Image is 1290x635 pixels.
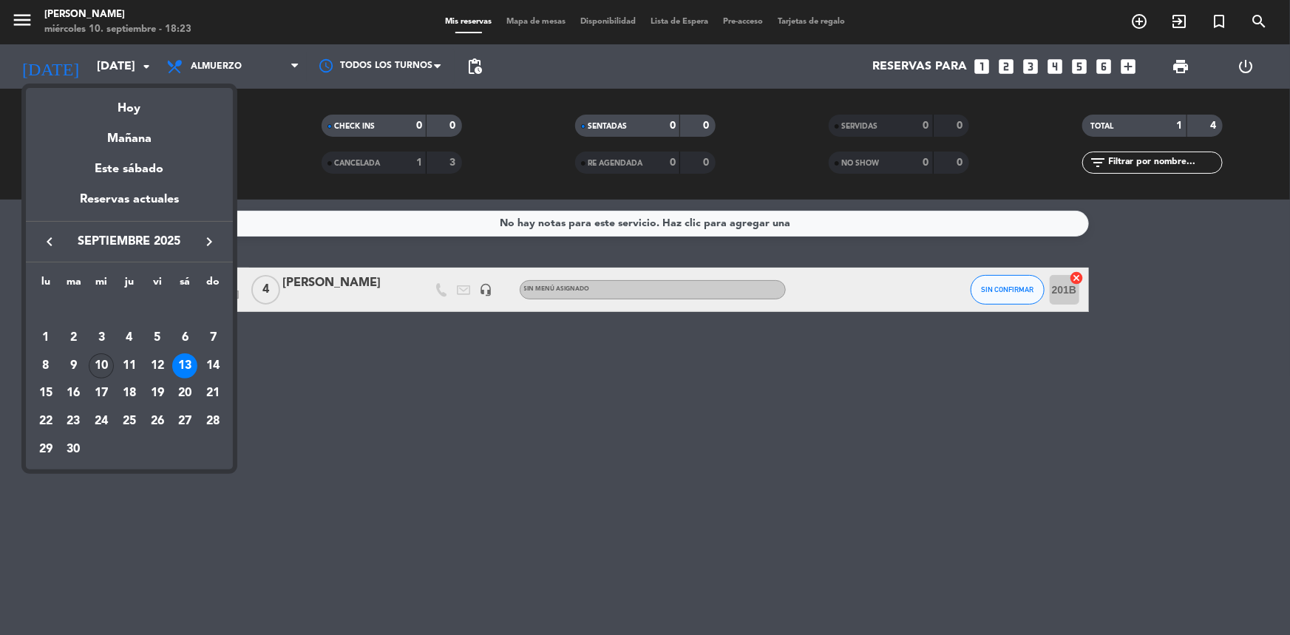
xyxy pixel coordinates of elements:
button: keyboard_arrow_right [196,232,223,251]
div: 20 [172,381,197,406]
td: 7 de septiembre de 2025 [199,324,227,352]
div: 8 [33,353,58,378]
th: sábado [172,274,200,296]
td: 29 de septiembre de 2025 [32,435,60,463]
div: 3 [89,325,114,350]
div: 6 [172,325,197,350]
td: 21 de septiembre de 2025 [199,380,227,408]
i: keyboard_arrow_left [41,233,58,251]
span: septiembre 2025 [63,232,196,251]
div: 14 [200,353,225,378]
td: 12 de septiembre de 2025 [143,352,172,380]
div: 26 [145,409,170,434]
td: 3 de septiembre de 2025 [87,324,115,352]
td: 1 de septiembre de 2025 [32,324,60,352]
div: 18 [117,381,142,406]
div: Reservas actuales [26,190,233,220]
div: 15 [33,381,58,406]
td: 24 de septiembre de 2025 [87,407,115,435]
div: Hoy [26,88,233,118]
td: 19 de septiembre de 2025 [143,380,172,408]
div: 17 [89,381,114,406]
th: viernes [143,274,172,296]
td: 30 de septiembre de 2025 [60,435,88,463]
td: 8 de septiembre de 2025 [32,352,60,380]
th: lunes [32,274,60,296]
td: 5 de septiembre de 2025 [143,324,172,352]
td: 11 de septiembre de 2025 [115,352,143,380]
div: 1 [33,325,58,350]
td: 16 de septiembre de 2025 [60,380,88,408]
div: 28 [200,409,225,434]
td: 27 de septiembre de 2025 [172,407,200,435]
div: 5 [145,325,170,350]
td: 9 de septiembre de 2025 [60,352,88,380]
div: 29 [33,437,58,462]
div: 16 [61,381,86,406]
div: Mañana [26,118,233,149]
div: 11 [117,353,142,378]
td: 18 de septiembre de 2025 [115,380,143,408]
i: keyboard_arrow_right [200,233,218,251]
td: 17 de septiembre de 2025 [87,380,115,408]
td: 4 de septiembre de 2025 [115,324,143,352]
td: 22 de septiembre de 2025 [32,407,60,435]
div: 23 [61,409,86,434]
div: 9 [61,353,86,378]
div: 19 [145,381,170,406]
div: Este sábado [26,149,233,190]
td: 2 de septiembre de 2025 [60,324,88,352]
td: 26 de septiembre de 2025 [143,407,172,435]
td: 20 de septiembre de 2025 [172,380,200,408]
th: martes [60,274,88,296]
td: SEP. [32,296,227,324]
td: 23 de septiembre de 2025 [60,407,88,435]
div: 12 [145,353,170,378]
div: 27 [172,409,197,434]
div: 25 [117,409,142,434]
td: 10 de septiembre de 2025 [87,352,115,380]
th: domingo [199,274,227,296]
td: 25 de septiembre de 2025 [115,407,143,435]
td: 28 de septiembre de 2025 [199,407,227,435]
div: 13 [172,353,197,378]
div: 2 [61,325,86,350]
th: jueves [115,274,143,296]
div: 24 [89,409,114,434]
th: miércoles [87,274,115,296]
div: 22 [33,409,58,434]
td: 14 de septiembre de 2025 [199,352,227,380]
div: 30 [61,437,86,462]
td: 15 de septiembre de 2025 [32,380,60,408]
div: 7 [200,325,225,350]
td: 6 de septiembre de 2025 [172,324,200,352]
td: 13 de septiembre de 2025 [172,352,200,380]
div: 21 [200,381,225,406]
div: 4 [117,325,142,350]
div: 10 [89,353,114,378]
button: keyboard_arrow_left [36,232,63,251]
